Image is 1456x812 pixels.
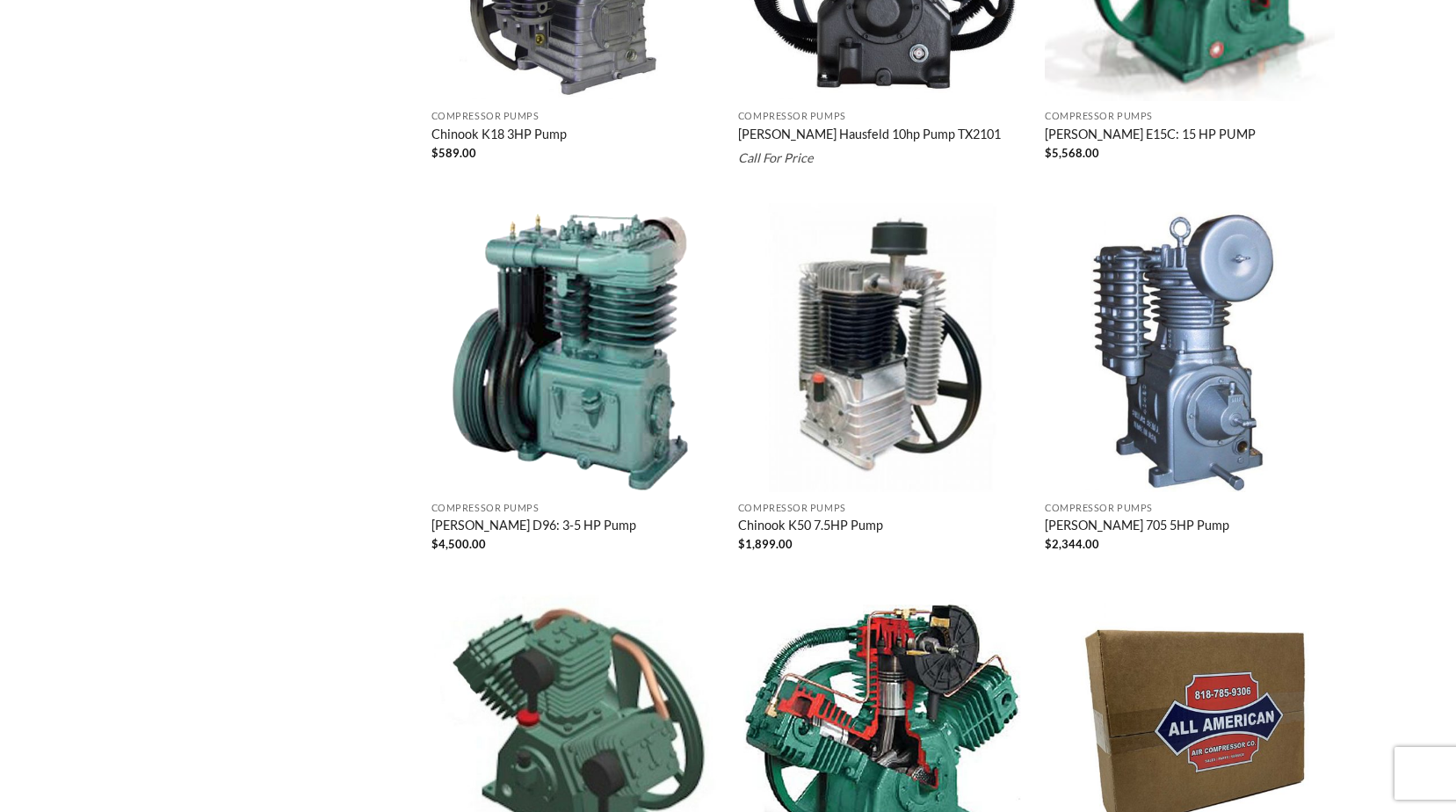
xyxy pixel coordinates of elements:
a: [PERSON_NAME] Hausfeld 10hp Pump TX2101 [738,127,1001,146]
span: $ [1045,146,1052,160]
a: Chinook K50 7.5HP Pump [738,518,883,537]
a: [PERSON_NAME] 705 5HP Pump [1045,518,1229,537]
p: Compressor Pumps [738,111,1028,122]
a: [PERSON_NAME] E15C: 15 HP PUMP [1045,127,1256,146]
img: Curtis D96: 3-5 HP Pump [431,203,721,493]
bdi: 589.00 [431,146,476,160]
p: Compressor Pumps [738,503,1028,514]
em: Call For Price [738,150,814,165]
bdi: 4,500.00 [431,537,486,551]
img: Chinook K50 7.5HP Pump [738,203,1028,493]
a: [PERSON_NAME] D96: 3-5 HP Pump [431,518,636,537]
bdi: 5,568.00 [1045,146,1099,160]
p: Compressor Pumps [1045,111,1335,122]
bdi: 2,344.00 [1045,537,1099,551]
p: Compressor Pumps [431,503,721,514]
a: Chinook K18 3HP Pump [431,127,567,146]
span: $ [431,537,438,551]
span: $ [431,146,438,160]
p: Compressor Pumps [1045,503,1335,514]
span: $ [1045,537,1052,551]
span: $ [738,537,745,551]
img: Saylor Beall 705 and 703 3-5hp Compressor Pump [1045,203,1335,493]
bdi: 1,899.00 [738,537,793,551]
p: Compressor Pumps [431,111,721,122]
